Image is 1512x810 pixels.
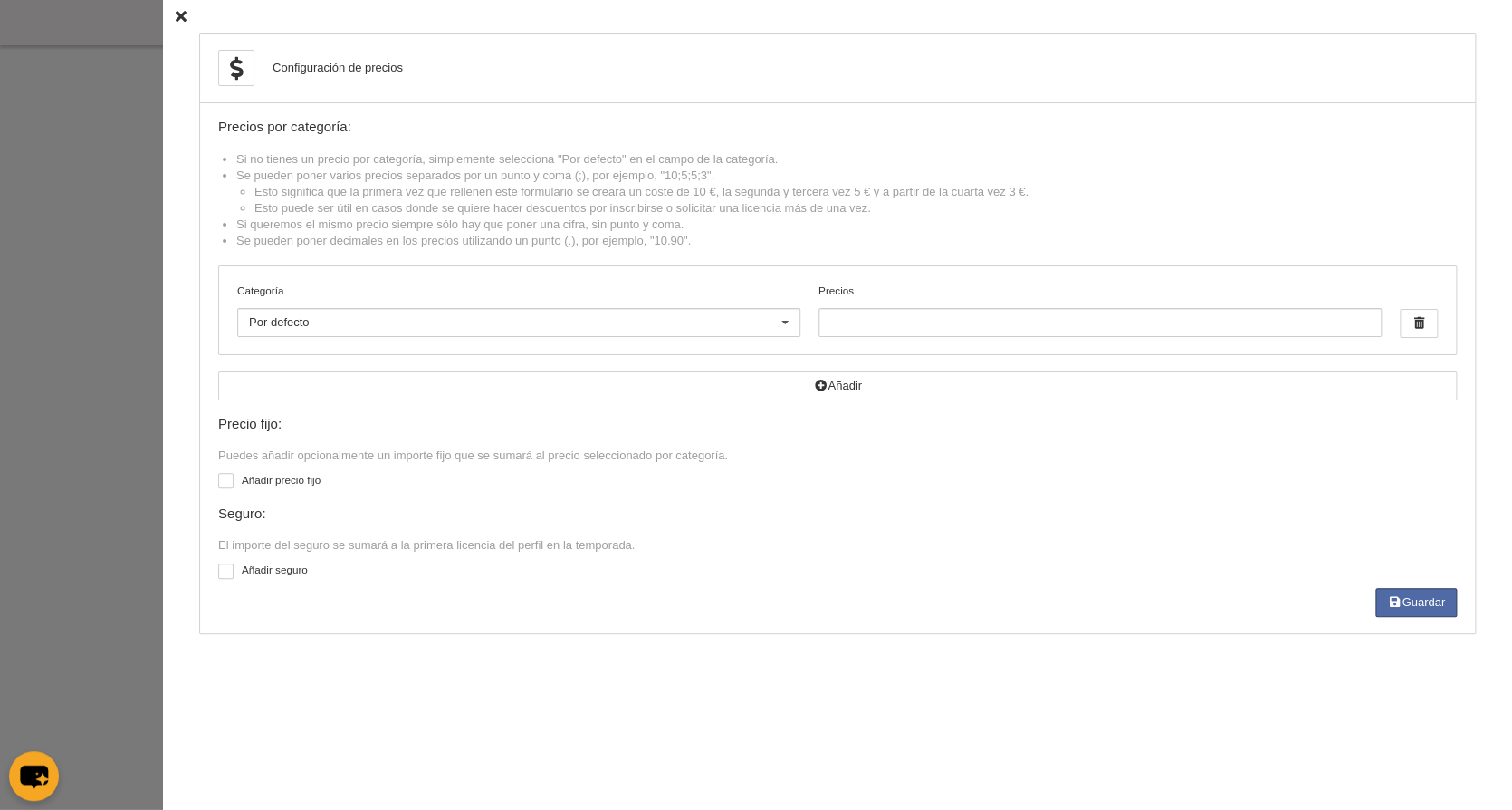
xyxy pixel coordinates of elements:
[218,472,1457,493] label: Añadir precio fijo
[218,417,1457,432] div: Precio fijo:
[236,217,1457,233] li: Si queremos el mismo precio siempre sólo hay que poner una cifra, sin punto y coma.
[236,168,1457,217] li: Se pueden poner varios precios separados por un punto y coma (;), por ejemplo, "10;5;5;3".
[236,151,1457,168] li: Si no tienes un precio por categoría, simplemente selecciona "Por defecto" en el campo de la cate...
[249,315,310,329] span: Por defecto
[218,537,1457,554] div: El importe del seguro se sumará a la primera licencia del perfil en la temporada.
[254,184,1457,200] li: Esto significa que la primera vez que rellenen este formulario se creará un coste de 10 €, la seg...
[1375,588,1457,617] button: Guardar
[176,11,187,23] i: Cerrar
[218,448,1457,464] div: Puedes añadir opcionalmente un importe fijo que se sumará al precio seleccionado por categoría.
[218,120,1457,135] div: Precios por categoría:
[9,751,59,801] button: chat-button
[236,233,1457,249] li: Se pueden poner decimales en los precios utilizando un punto (.), por ejemplo, "10.90".
[818,283,1382,337] label: Precios
[254,200,1457,217] li: Esto puede ser útil en casos donde se quiere hacer descuentos por inscribirse o solicitar una lic...
[218,506,1457,522] div: Seguro:
[218,371,1457,400] button: Añadir
[237,283,800,299] label: Categoría
[218,562,1457,583] label: Añadir seguro
[818,308,1382,337] input: Precios
[273,60,403,76] div: Configuración de precios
